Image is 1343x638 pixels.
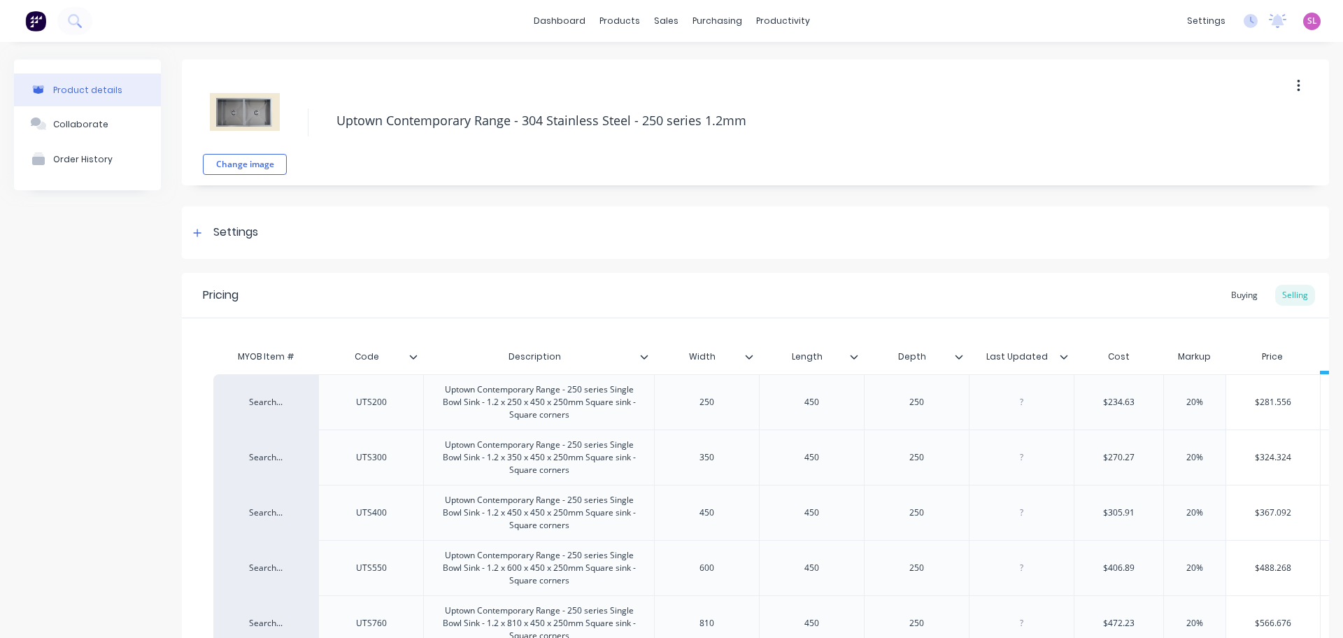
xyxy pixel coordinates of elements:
div: Last Updated [969,343,1074,371]
div: Length [759,343,864,371]
div: 450 [777,393,847,411]
div: UTS550 [336,559,406,577]
div: 250 [882,504,952,522]
button: Collaborate [14,106,161,141]
button: Order History [14,141,161,176]
div: 250 [882,614,952,632]
div: $305.91 [1074,495,1163,530]
div: Product details [53,85,122,95]
div: UTS200 [336,393,406,411]
div: Last Updated [969,339,1065,374]
div: purchasing [685,10,749,31]
div: 450 [777,448,847,467]
div: Code [318,343,423,371]
div: Depth [864,339,960,374]
div: Uptown Contemporary Range - 250 series Single Bowl Sink - 1.2 x 600 x 450 x 250mm Square sink - S... [429,546,648,590]
div: 450 [777,559,847,577]
button: Change image [203,154,287,175]
div: Selling [1275,285,1315,306]
div: $367.092 [1226,495,1320,530]
div: settings [1180,10,1232,31]
div: Price [1225,343,1320,371]
div: 450 [777,614,847,632]
div: fileChange image [203,70,287,175]
div: productivity [749,10,817,31]
div: Order History [53,154,113,164]
div: $234.63 [1074,385,1163,420]
div: 600 [672,559,742,577]
div: $281.556 [1226,385,1320,420]
div: Uptown Contemporary Range - 250 series Single Bowl Sink - 1.2 x 450 x 450 x 250mm Square sink - S... [429,491,648,534]
div: Code [318,339,415,374]
div: 20% [1160,440,1230,475]
div: $324.324 [1226,440,1320,475]
div: Search... [227,396,304,409]
div: Buying [1224,285,1265,306]
div: Search... [227,562,304,574]
div: 250 [882,559,952,577]
div: 450 [777,504,847,522]
div: Uptown Contemporary Range - 250 series Single Bowl Sink - 1.2 x 250 x 450 x 250mm Square sink - S... [429,381,648,424]
div: 250 [882,448,952,467]
div: Settings [213,224,258,241]
div: 20% [1160,385,1230,420]
div: MYOB Item # [213,343,318,371]
div: Width [654,339,751,374]
div: UTS400 [336,504,406,522]
div: Depth [864,343,969,371]
div: 810 [672,614,742,632]
div: Cost [1074,343,1163,371]
div: Markup [1163,343,1225,371]
button: Product details [14,73,161,106]
div: $270.27 [1074,440,1163,475]
div: 20% [1160,495,1230,530]
div: UTS300 [336,448,406,467]
div: sales [647,10,685,31]
div: Collaborate [53,119,108,129]
div: Description [423,339,646,374]
div: Search... [227,451,304,464]
textarea: Uptown Contemporary Range - 304 Stainless Steel - 250 series 1.2mm [329,104,1214,137]
div: Pricing [203,287,239,304]
div: 250 [672,393,742,411]
img: Factory [25,10,46,31]
div: Length [759,339,855,374]
div: 20% [1160,551,1230,586]
div: Description [423,343,654,371]
div: Search... [227,506,304,519]
div: 450 [672,504,742,522]
img: file [210,77,280,147]
span: SL [1307,15,1317,27]
div: Width [654,343,759,371]
div: UTS760 [336,614,406,632]
div: products [592,10,647,31]
div: Search... [227,617,304,630]
div: $406.89 [1074,551,1163,586]
div: 250 [882,393,952,411]
a: dashboard [527,10,592,31]
div: 350 [672,448,742,467]
div: $488.268 [1226,551,1320,586]
div: Uptown Contemporary Range - 250 series Single Bowl Sink - 1.2 x 350 x 450 x 250mm Square sink - S... [429,436,648,479]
